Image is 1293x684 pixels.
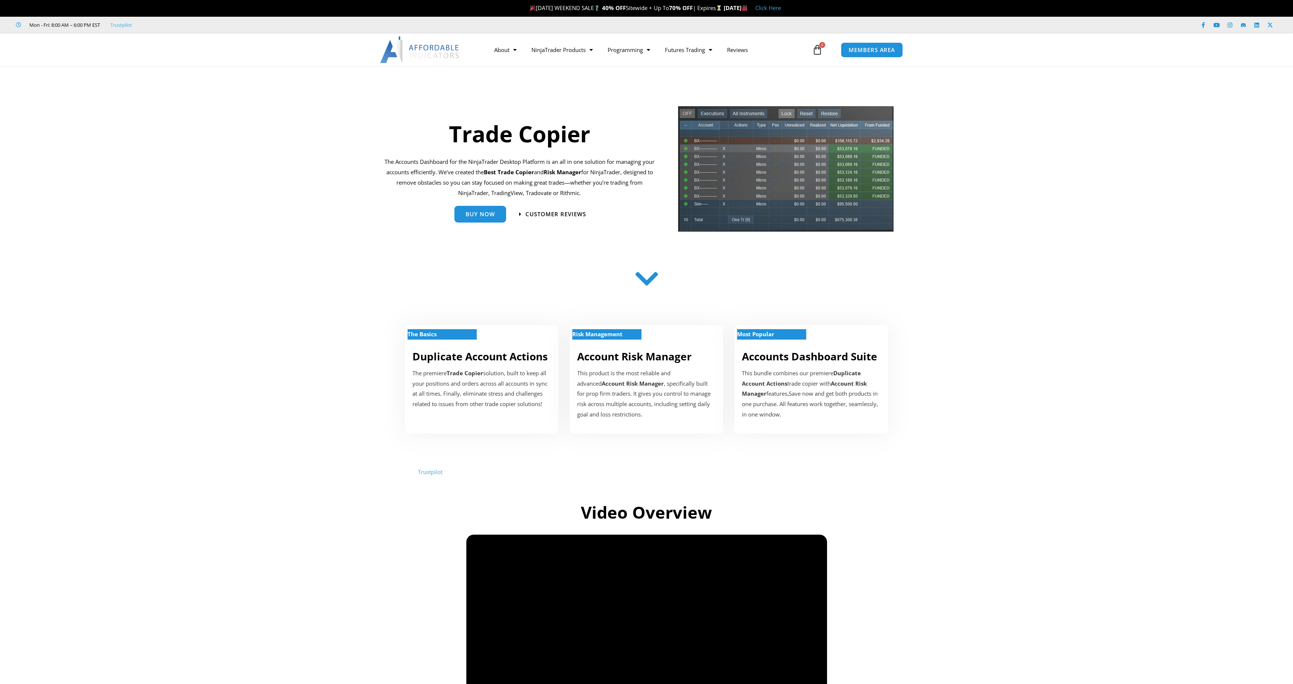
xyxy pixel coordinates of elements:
[737,330,774,338] strong: Most Popular
[602,380,664,387] strong: Account Risk Manager
[819,42,825,48] span: 0
[544,168,581,176] strong: Risk Manager
[487,41,524,58] a: About
[742,369,861,387] b: Duplicate Account Actions
[380,36,460,63] img: LogoAI | Affordable Indicators – NinjaTrader
[742,368,881,420] div: This bundle combines our premiere trade copier with features Save now and get both products in on...
[849,47,895,53] span: MEMBERS AREA
[657,41,720,58] a: Futures Trading
[525,211,586,217] span: Customer Reviews
[669,4,693,12] strong: 70% OFF
[487,41,810,58] nav: Menu
[742,349,877,363] a: Accounts Dashboard Suite
[720,41,755,58] a: Reviews
[412,349,548,363] a: Duplicate Account Actions
[530,5,535,11] img: 🎉
[594,5,600,11] img: 🏌️‍♂️
[408,330,437,338] strong: The Basics
[572,330,623,338] strong: Risk Management
[454,206,506,223] a: Buy Now
[577,368,716,420] p: This product is the most reliable and advanced , specifically built for prop firm traders. It giv...
[841,42,903,58] a: MEMBERS AREA
[724,4,748,12] strong: [DATE]
[787,390,789,397] b: .
[418,468,443,476] a: Trustpilot
[447,369,483,377] strong: Trade Copier
[385,118,655,149] h1: Trade Copier
[577,349,692,363] a: Account Risk Manager
[484,168,534,176] b: Best Trade Copier
[801,39,834,61] a: 0
[28,20,100,29] span: Mon - Fri: 8:00 AM – 6:00 PM EST
[716,5,722,11] img: ⌛
[677,105,894,238] img: tradecopier | Affordable Indicators – NinjaTrader
[412,368,551,409] p: The premiere solution, built to keep all your positions and orders across all accounts in sync at...
[110,20,132,29] a: Trustpilot
[519,211,586,217] a: Customer Reviews
[438,502,855,523] h2: Video Overview
[466,211,495,217] span: Buy Now
[528,4,723,12] span: [DATE] WEEKEND SALE Sitewide + Up To | Expires
[385,157,655,198] p: The Accounts Dashboard for the NinjaTrader Desktop Platform is an all in one solution for managin...
[524,41,600,58] a: NinjaTrader Products
[602,4,626,12] strong: 40% OFF
[600,41,657,58] a: Programming
[742,5,747,11] img: 🏭
[755,4,781,12] a: Click Here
